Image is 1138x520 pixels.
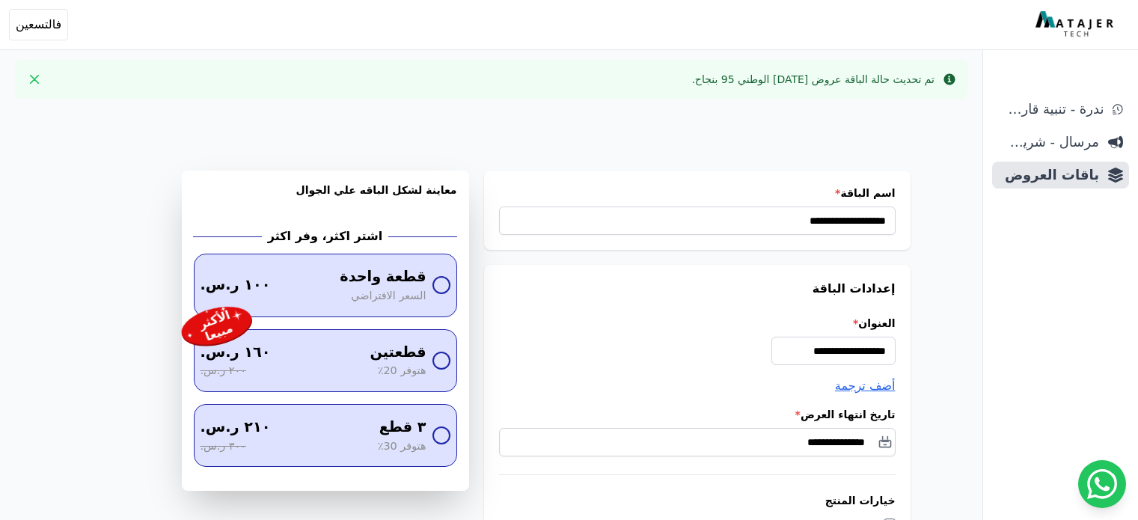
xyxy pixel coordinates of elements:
span: ٢٠٠ ر.س. [201,363,246,379]
span: قطعة واحدة [340,266,426,288]
span: باقات العروض [998,165,1099,186]
img: MatajerTech Logo [1035,11,1117,38]
div: الأكثر مبيعا [194,308,239,346]
div: تم تحديث حالة الباقة عروض [DATE] الوطني 95 بنجاح. [691,72,934,87]
span: قطعتين [370,342,426,364]
button: أضف ترجمة [835,377,896,395]
span: هتوفر 30٪ [378,438,426,455]
label: اسم الباقة [499,186,896,201]
button: Close [22,67,46,91]
span: ندرة - تنبية قارب علي النفاذ [998,99,1104,120]
span: هتوفر 20٪ [378,363,426,379]
span: ١٠٠ ر.س. [201,275,271,296]
span: ١٦٠ ر.س. [201,342,271,364]
span: ٢١٠ ر.س. [201,417,271,438]
h3: معاينة لشكل الباقه علي الجوال [194,183,457,215]
h3: إعدادات الباقة [499,280,896,298]
label: العنوان [499,316,896,331]
span: فالتسعين [16,16,61,34]
h3: خيارات المنتج [499,493,896,508]
span: أضف ترجمة [835,379,896,393]
h2: اشتر اكثر، وفر اكثر [268,227,382,245]
span: السعر الافتراضي [351,288,426,305]
button: فالتسعين [9,9,68,40]
span: ٣٠٠ ر.س. [201,438,246,455]
span: ٣ قطع [379,417,426,438]
label: تاريخ انتهاء العرض [499,407,896,422]
span: مرسال - شريط دعاية [998,132,1099,153]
